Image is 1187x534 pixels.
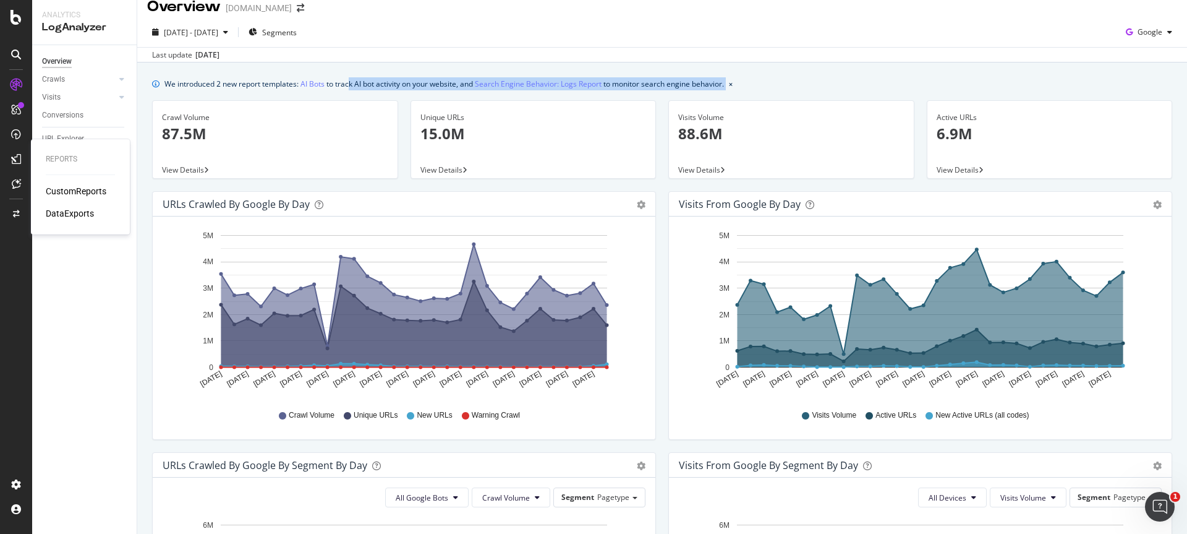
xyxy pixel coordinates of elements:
[163,198,310,210] div: URLs Crawled by Google by day
[278,369,303,389] text: [DATE]
[597,492,629,502] span: Pagetype
[637,462,645,470] div: gear
[768,369,793,389] text: [DATE]
[163,459,367,472] div: URLs Crawled by Google By Segment By Day
[875,369,900,389] text: [DATE]
[715,369,739,389] text: [DATE]
[1034,369,1059,389] text: [DATE]
[225,369,250,389] text: [DATE]
[252,369,276,389] text: [DATE]
[1113,492,1146,502] span: Pagetype
[475,77,602,90] a: Search Engine Behavior: Logs Report
[46,185,106,197] div: CustomReports
[719,231,730,240] text: 5M
[678,112,904,123] div: Visits Volume
[1087,369,1112,389] text: [DATE]
[929,493,966,503] span: All Devices
[725,363,730,372] text: 0
[42,91,116,104] a: Visits
[42,73,116,86] a: Crawls
[203,284,213,293] text: 3M
[482,493,530,503] span: Crawl Volume
[42,20,127,35] div: LogAnalyzer
[812,410,856,421] span: Visits Volume
[472,488,550,507] button: Crawl Volume
[305,369,330,389] text: [DATE]
[937,123,1163,144] p: 6.9M
[679,459,858,472] div: Visits from Google By Segment By Day
[300,77,325,90] a: AI Bots
[42,132,128,145] a: URL Explorer
[42,109,128,122] a: Conversions
[679,226,1162,398] svg: A chart.
[465,369,490,389] text: [DATE]
[420,123,647,144] p: 15.0M
[244,22,302,42] button: Segments
[46,154,115,165] div: Reports
[875,410,916,421] span: Active URLs
[472,410,520,421] span: Warning Crawl
[42,55,72,68] div: Overview
[561,492,594,502] span: Segment
[164,77,724,90] div: We introduced 2 new report templates: to track AI bot activity on your website, and to monitor se...
[162,165,204,175] span: View Details
[794,369,819,389] text: [DATE]
[412,369,436,389] text: [DATE]
[741,369,766,389] text: [DATE]
[719,521,730,530] text: 6M
[1153,200,1162,209] div: gear
[726,75,736,93] button: close banner
[198,369,223,389] text: [DATE]
[203,311,213,319] text: 2M
[385,369,410,389] text: [DATE]
[163,226,645,398] svg: A chart.
[203,337,213,345] text: 1M
[420,112,647,123] div: Unique URLs
[935,410,1029,421] span: New Active URLs (all codes)
[1061,369,1086,389] text: [DATE]
[297,4,304,12] div: arrow-right-arrow-left
[359,369,383,389] text: [DATE]
[162,123,388,144] p: 87.5M
[1145,492,1175,522] iframe: Intercom live chat
[678,165,720,175] span: View Details
[162,112,388,123] div: Crawl Volume
[438,369,463,389] text: [DATE]
[385,488,469,507] button: All Google Bots
[901,369,926,389] text: [DATE]
[42,10,127,20] div: Analytics
[719,337,730,345] text: 1M
[164,27,218,38] span: [DATE] - [DATE]
[354,410,398,421] span: Unique URLs
[937,112,1163,123] div: Active URLs
[678,123,904,144] p: 88.6M
[203,258,213,267] text: 4M
[719,258,730,267] text: 4M
[42,55,128,68] a: Overview
[981,369,1006,389] text: [DATE]
[955,369,979,389] text: [DATE]
[46,207,94,220] a: DataExports
[719,311,730,319] text: 2M
[545,369,569,389] text: [DATE]
[719,284,730,293] text: 3M
[152,77,1172,90] div: info banner
[289,410,334,421] span: Crawl Volume
[637,200,645,209] div: gear
[226,2,292,14] div: [DOMAIN_NAME]
[518,369,543,389] text: [DATE]
[822,369,846,389] text: [DATE]
[147,22,233,42] button: [DATE] - [DATE]
[332,369,357,389] text: [DATE]
[1008,369,1032,389] text: [DATE]
[42,73,65,86] div: Crawls
[152,50,219,61] div: Last update
[918,488,987,507] button: All Devices
[209,363,213,372] text: 0
[420,165,462,175] span: View Details
[491,369,516,389] text: [DATE]
[1000,493,1046,503] span: Visits Volume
